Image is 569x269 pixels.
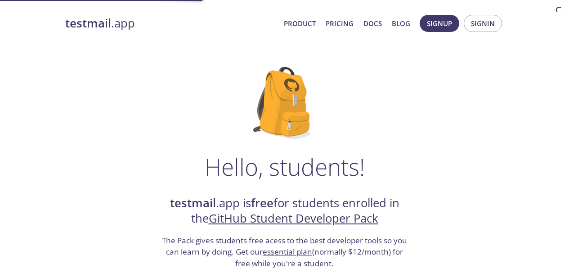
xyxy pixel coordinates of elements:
[326,18,354,29] a: Pricing
[251,195,273,211] strong: free
[161,196,408,227] h2: .app is for students enrolled in the
[263,246,312,257] a: essential plan
[205,153,365,180] h1: Hello, students!
[209,210,378,226] a: GitHub Student Developer Pack
[253,67,316,139] img: github-student-backpack.png
[471,18,495,29] span: Signin
[284,18,316,29] a: Product
[65,15,111,31] strong: testmail
[65,16,277,31] a: testmail.app
[464,15,502,32] button: Signin
[420,15,459,32] button: Signup
[363,18,382,29] a: Docs
[170,195,216,211] strong: testmail
[427,18,452,29] span: Signup
[392,18,410,29] a: Blog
